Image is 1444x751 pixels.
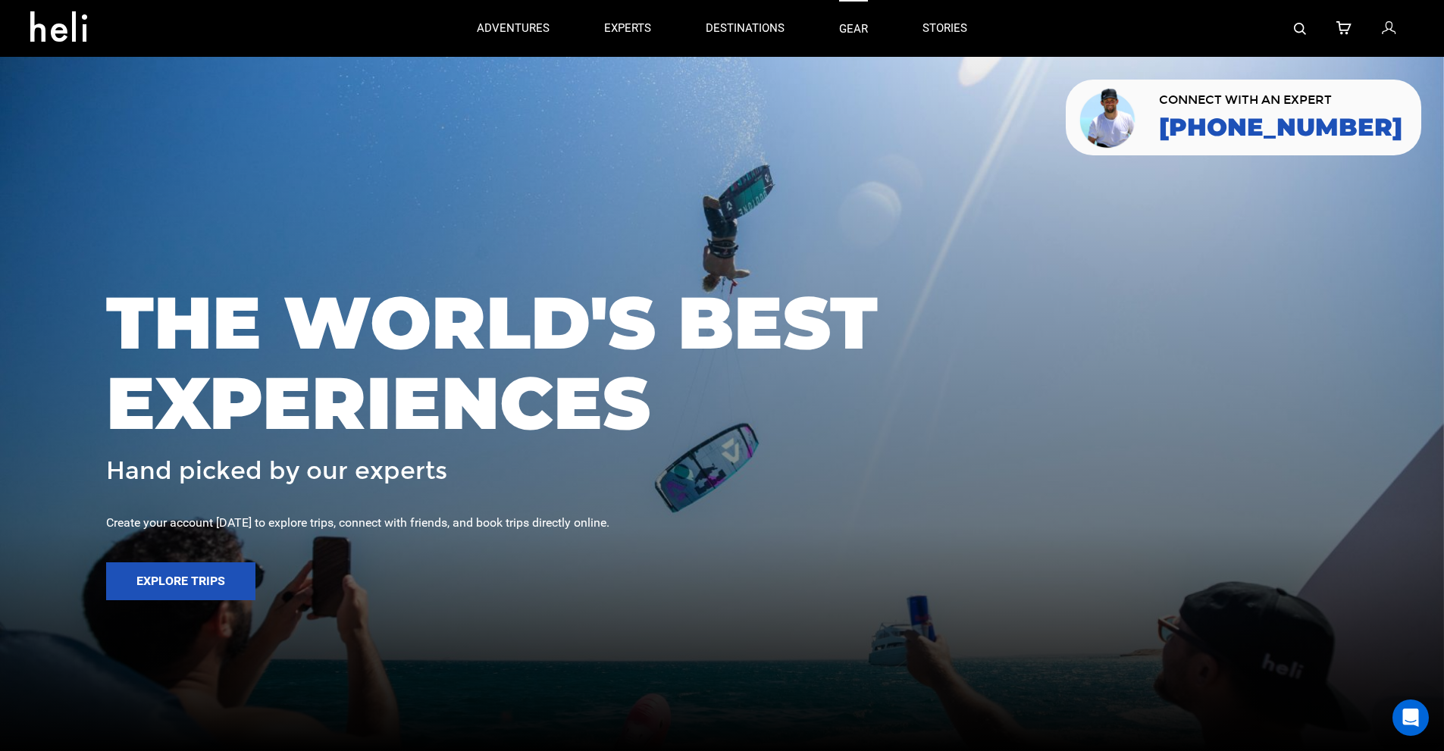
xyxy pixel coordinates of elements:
p: experts [604,20,651,36]
span: Hand picked by our experts [106,458,447,484]
p: destinations [706,20,785,36]
img: contact our team [1077,86,1140,149]
p: adventures [477,20,550,36]
a: [PHONE_NUMBER] [1159,114,1402,141]
span: THE WORLD'S BEST EXPERIENCES [106,283,1338,443]
img: search-bar-icon.svg [1294,23,1306,35]
div: Create your account [DATE] to explore trips, connect with friends, and book trips directly online. [106,515,1338,532]
div: Open Intercom Messenger [1392,699,1429,736]
button: Explore Trips [106,562,255,600]
span: CONNECT WITH AN EXPERT [1159,94,1402,106]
